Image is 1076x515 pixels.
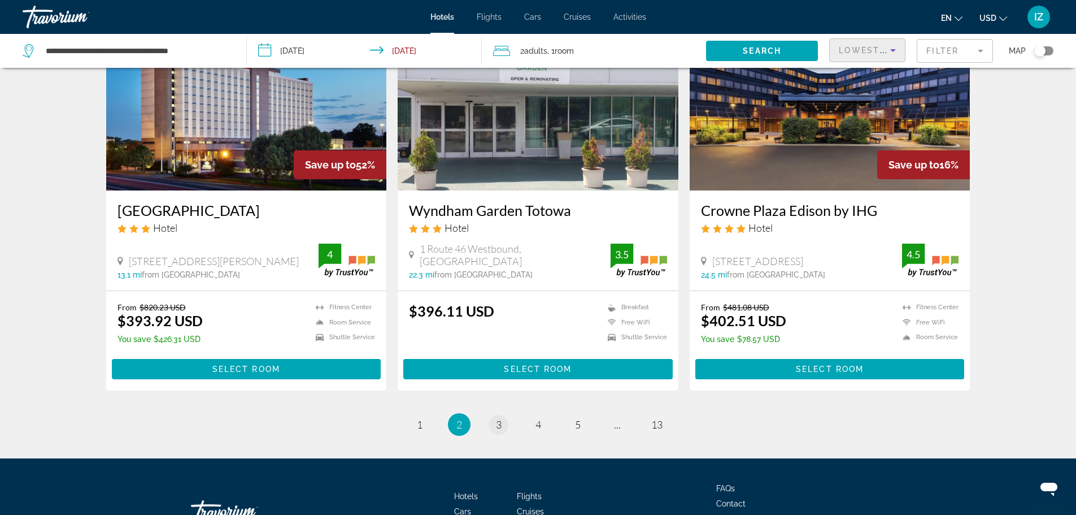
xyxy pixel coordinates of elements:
span: 24.5 mi [701,270,727,279]
a: FAQs [716,484,735,493]
span: Hotel [445,222,469,234]
button: Check-in date: Sep 23, 2025 Check-out date: Sep 26, 2025 [247,34,482,68]
a: [GEOGRAPHIC_DATA] [117,202,376,219]
button: Filter [917,38,993,63]
li: Shuttle Service [310,333,375,343]
span: You save [117,335,151,344]
li: Fitness Center [310,302,375,312]
mat-select: Sort by [839,44,896,57]
span: Save up to [888,159,939,171]
div: 4 [319,248,341,261]
img: Hotel image [106,10,387,191]
div: 4.5 [902,248,925,261]
span: You save [701,335,734,344]
button: Select Room [112,359,381,379]
span: 22.3 mi [409,270,434,279]
a: Crowne Plaza Edison by IHG [701,202,959,219]
span: 2 [456,418,462,431]
span: 13 [651,418,663,431]
p: $426.31 USD [117,335,203,344]
div: 3 star Hotel [409,222,667,234]
button: Select Room [403,359,673,379]
span: 5 [575,418,581,431]
div: 3 star Hotel [117,222,376,234]
a: Select Room [112,362,381,374]
span: Lowest Price [839,46,911,55]
span: from [GEOGRAPHIC_DATA] [727,270,825,279]
span: Hotel [153,222,177,234]
li: Fitness Center [897,302,959,312]
img: Hotel image [398,10,678,191]
span: Save up to [305,159,356,171]
span: [STREET_ADDRESS] [712,255,803,267]
span: Cars [524,12,541,21]
ins: $402.51 USD [701,312,786,329]
img: trustyou-badge.svg [902,244,959,277]
a: Wyndham Garden Totowa [409,202,667,219]
a: Cruises [564,12,591,21]
span: 4 [535,418,541,431]
a: Hotels [430,12,454,21]
a: Select Room [403,362,673,374]
ins: $393.92 USD [117,312,203,329]
img: Hotel image [690,10,970,191]
span: IZ [1034,11,1043,23]
span: [STREET_ADDRESS][PERSON_NAME] [129,255,299,267]
a: Contact [716,499,746,508]
span: 1 Route 46 Westbound, [GEOGRAPHIC_DATA] [420,243,610,267]
span: Search [743,46,781,55]
span: From [117,302,137,312]
span: Map [1009,43,1026,59]
span: from [GEOGRAPHIC_DATA] [434,270,533,279]
button: User Menu [1024,5,1053,29]
span: 3 [496,418,502,431]
li: Free WiFi [897,318,959,327]
span: Select Room [796,365,864,374]
button: Travelers: 2 adults, 0 children [482,34,706,68]
button: Search [706,41,818,61]
a: Activities [613,12,646,21]
li: Shuttle Service [602,333,667,343]
span: Hotel [748,222,773,234]
span: en [941,14,952,23]
del: $481.08 USD [723,302,769,312]
del: $820.23 USD [140,302,186,312]
span: from [GEOGRAPHIC_DATA] [142,270,240,279]
span: , 1 [547,43,574,59]
li: Room Service [897,333,959,343]
div: 52% [294,150,386,179]
iframe: Button to launch messaging window [1031,470,1067,506]
a: Flights [477,12,502,21]
nav: Pagination [106,413,970,436]
span: USD [979,14,996,23]
span: Room [555,46,574,55]
img: trustyou-badge.svg [611,244,667,277]
div: 4 star Hotel [701,222,959,234]
ins: $396.11 USD [409,302,494,319]
li: Free WiFi [602,318,667,327]
span: 1 [417,418,422,431]
li: Room Service [310,318,375,327]
span: ... [614,418,621,431]
button: Change language [941,10,962,26]
span: From [701,302,720,312]
span: Adults [524,46,547,55]
a: Hotels [454,492,478,501]
a: Flights [517,492,542,501]
div: 16% [877,150,970,179]
a: Travorium [23,2,136,32]
img: trustyou-badge.svg [319,244,375,277]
